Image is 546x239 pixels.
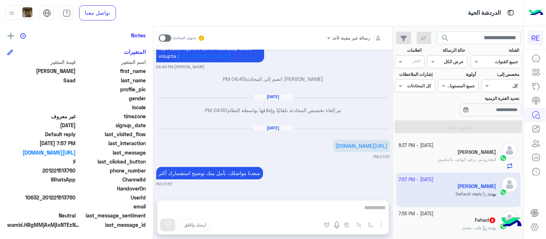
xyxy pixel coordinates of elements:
[156,64,205,70] small: [PERSON_NAME] 04:45 PM
[500,155,507,162] img: WhatsApp
[173,35,197,41] small: تحويل المحادثة
[223,76,245,82] span: 04:45 PM
[413,58,422,66] div: اختر
[395,120,522,133] button: تطبيق الفلاتر
[59,5,74,20] a: tab
[7,212,76,219] span: 0
[7,203,76,210] span: null
[441,34,450,42] span: search
[77,158,146,165] span: last_clicked_button
[77,194,146,201] span: UserId
[468,8,501,18] p: الدردشة الحية
[77,185,146,192] span: HandoverOn
[77,77,146,84] span: last_name
[439,71,476,78] label: أولوية
[43,9,51,17] img: tab
[77,67,146,75] span: first_name
[7,221,79,229] span: wamid.HBgMMjAxMjIxNTEzNzYwFQIAEhggQUMyMEEzMUYzQjcwNjdFOUFEOEVDQUJDQjA4OEI0QzkA
[7,167,76,174] span: 201221513760
[471,47,519,54] label: القناة:
[7,121,76,129] span: 2025-06-06T20:56:03.817Z
[7,194,76,201] span: 10632_201221513760
[77,121,146,129] span: signup_date
[7,67,76,75] span: Youssef
[428,47,465,54] label: حالة الرسالة
[499,210,524,235] img: hulul-logo.png
[77,104,146,111] span: locale
[205,107,227,114] span: 04:50 PM
[63,9,71,17] img: tab
[7,149,76,156] a: [URL][DOMAIN_NAME]
[156,75,390,83] p: [PERSON_NAME] انضم إلى المحادثة
[7,130,76,138] span: Default reply
[336,143,388,149] a: [URL][DOMAIN_NAME]
[490,157,496,162] span: انت
[462,225,488,230] span: طلب تفعيل
[77,139,146,147] span: last_interaction
[179,53,231,59] a: [URL][DOMAIN_NAME]
[489,157,496,162] b: :
[396,71,433,78] label: إشارات الملاحظات
[488,225,496,230] b: :
[7,104,76,111] span: null
[374,154,390,160] small: 07:57 PM
[131,32,146,38] h6: Notes
[7,9,16,18] img: profile
[7,185,76,192] span: null
[77,149,146,156] span: last_message
[490,217,496,223] span: 8
[181,219,210,231] button: ارسل واغلق
[79,5,116,20] a: تواصل معنا
[475,217,496,223] h5: Fahad
[438,157,489,162] span: زودني برقم الهاتف بالتطبيق
[81,221,146,229] span: last_message_id
[333,35,370,41] span: رسالة غير معينة لأحد
[77,130,146,138] span: last_visited_flow
[7,58,76,66] span: قيمة المتغير
[77,58,146,66] span: اسم المتغير
[506,8,515,17] img: tab
[399,211,434,217] small: [DATE] - 7:55 PM
[437,32,455,47] button: search
[253,95,293,100] h6: [DATE]
[22,7,32,17] img: userImage
[502,142,518,158] img: defaultAdmin.png
[77,95,146,102] span: gender
[7,77,76,84] span: Saad
[77,176,146,183] span: ChannelId
[20,33,26,39] img: notes
[156,107,390,114] p: تم إلغاء تخصيص المحادثة تلقائيًا وإغلاقها بواسطة النظام
[156,181,173,187] small: 07:57 PM
[77,167,146,174] span: phone_number
[482,71,519,78] label: مخصص إلى:
[7,158,76,165] span: لا
[77,203,146,210] span: email
[7,176,76,183] span: 2
[458,149,496,155] h5: أبو راكان
[529,5,543,20] img: Logo
[7,95,76,102] span: null
[77,212,146,219] span: last_message_sentiment
[7,112,76,120] span: غير معروف
[77,112,146,120] span: timezone
[77,86,146,93] span: profile_pic
[124,49,146,55] h6: المتغيرات
[399,142,434,149] small: [DATE] - 8:37 PM
[7,139,76,147] span: 2025-10-06T16:57:27.08Z
[333,140,390,152] p: 6/10/2025, 7:57 PM
[8,33,14,39] img: add
[253,126,293,131] h6: [DATE]
[439,95,520,102] label: تحديد الفترة الزمنية
[156,167,263,180] p: 6/10/2025, 7:57 PM
[489,225,496,230] span: بوت
[528,30,543,46] div: RE
[396,47,422,54] label: العلامات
